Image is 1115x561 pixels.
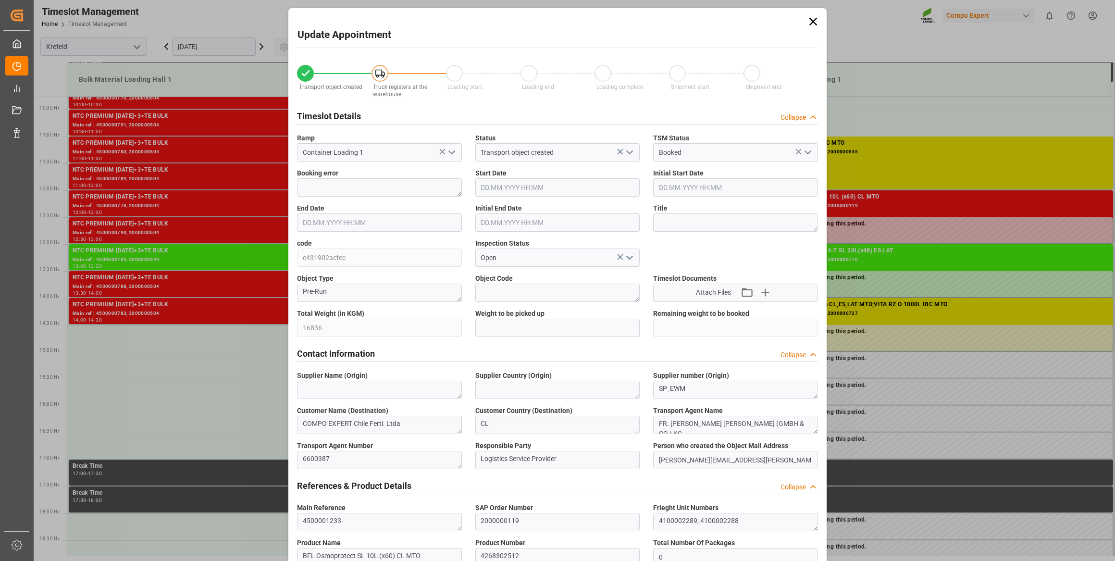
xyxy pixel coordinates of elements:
[297,110,361,123] h2: Timeslot Details
[653,203,668,213] span: Title
[475,451,640,469] textarea: Logistics Service Provider
[653,381,818,399] textarea: SP_EWM
[622,250,636,265] button: open menu
[299,84,362,90] span: Transport object created
[297,441,373,451] span: Transport Agent Number
[653,538,735,548] span: Total Number Of Packages
[297,347,375,360] h2: Contact Information
[297,168,338,178] span: Booking error
[475,406,572,416] span: Customer Country (Destination)
[297,213,462,232] input: DD.MM.YYYY HH:MM
[653,503,719,513] span: Frieght Unit Numbers
[297,133,315,143] span: Ramp
[653,274,717,284] span: Timeslot Documents
[373,84,427,98] span: Truck registers at the warehouse
[297,143,462,162] input: Type to search/select
[475,538,525,548] span: Product Number
[475,503,533,513] span: SAP Order Number
[653,168,704,178] span: Initial Start Date
[475,143,640,162] input: Type to search/select
[696,287,731,298] span: Attach Files
[653,441,788,451] span: Person who created the Object Mail Address
[297,503,346,513] span: Main Reference
[475,309,545,319] span: Weight to be picked up
[297,513,462,531] textarea: 4500001233
[653,406,723,416] span: Transport Agent Name
[297,27,391,43] h2: Update Appointment
[444,145,458,160] button: open menu
[475,371,552,381] span: Supplier Country (Origin)
[780,112,806,123] div: Collapse
[800,145,814,160] button: open menu
[297,309,364,319] span: Total Weight (in KGM)
[297,274,334,284] span: Object Type
[475,274,513,284] span: Object Code
[297,416,462,434] textarea: COMPO EXPERT Chile Ferti. Ltda
[653,513,818,531] textarea: 4100002289; 4100002288
[447,84,482,90] span: Loading start
[671,84,709,90] span: Shipment start
[596,84,643,90] span: Loading complete
[745,84,781,90] span: Shipment end
[297,451,462,469] textarea: 6600387
[653,178,818,197] input: DD.MM.YYYY HH:MM
[297,406,388,416] span: Customer Name (Destination)
[475,416,640,434] textarea: CL
[297,538,341,548] span: Product Name
[780,482,806,492] div: Collapse
[653,309,749,319] span: Remaining weight to be booked
[475,133,496,143] span: Status
[475,441,531,451] span: Responsible Party
[780,350,806,360] div: Collapse
[475,238,529,249] span: Inspection Status
[653,133,689,143] span: TSM Status
[653,371,729,381] span: Supplier number (Origin)
[475,513,640,531] textarea: 2000000119
[297,238,312,249] span: code
[522,84,554,90] span: Loading end
[475,168,507,178] span: Start Date
[297,203,324,213] span: End Date
[622,145,636,160] button: open menu
[475,213,640,232] input: DD.MM.YYYY HH:MM
[653,416,818,434] textarea: FR. [PERSON_NAME] [PERSON_NAME] (GMBH & CO.) KG
[475,203,522,213] span: Initial End Date
[297,479,411,492] h2: References & Product Details
[297,284,462,302] textarea: Pre-Run
[297,371,368,381] span: Supplier Name (Origin)
[475,178,640,197] input: DD.MM.YYYY HH:MM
